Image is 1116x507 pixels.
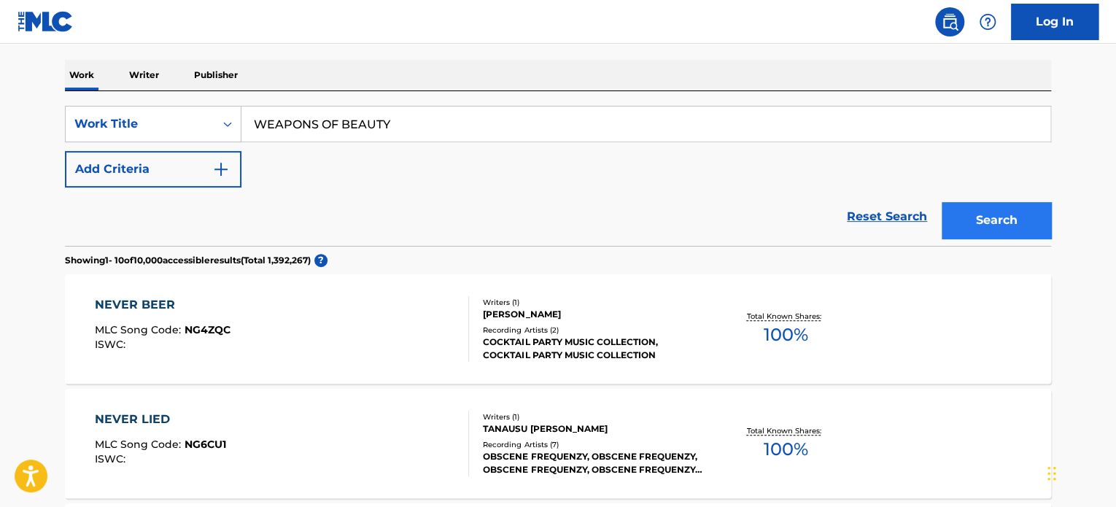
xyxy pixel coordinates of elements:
form: Search Form [65,106,1051,246]
a: Reset Search [840,201,934,233]
div: [PERSON_NAME] [483,308,703,321]
a: Log In [1011,4,1098,40]
a: NEVER BEERMLC Song Code:NG4ZQCISWC:Writers (1)[PERSON_NAME]Recording Artists (2)COCKTAIL PARTY MU... [65,274,1051,384]
span: NG4ZQC [185,323,230,336]
span: MLC Song Code : [95,323,185,336]
div: NEVER BEER [95,296,230,314]
div: OBSCENE FREQUENZY, OBSCENE FREQUENZY, OBSCENE FREQUENZY, OBSCENE FREQUENZY, OBSCENE FREQUENZY [483,450,703,476]
span: 100 % [763,436,807,463]
p: Work [65,60,98,90]
div: COCKTAIL PARTY MUSIC COLLECTION, COCKTAIL PARTY MUSIC COLLECTION [483,336,703,362]
p: Writer [125,60,163,90]
span: NG6CU1 [185,438,226,451]
span: ISWC : [95,338,129,351]
a: NEVER LIEDMLC Song Code:NG6CU1ISWC:Writers (1)TANAUSU [PERSON_NAME]Recording Artists (7)OBSCENE F... [65,389,1051,498]
div: TANAUSU [PERSON_NAME] [483,422,703,436]
img: 9d2ae6d4665cec9f34b9.svg [212,160,230,178]
div: Work Title [74,115,206,133]
button: Search [942,202,1051,239]
p: Publisher [190,60,242,90]
div: Recording Artists ( 7 ) [483,439,703,450]
p: Total Known Shares: [746,311,824,322]
img: help [979,13,996,31]
p: Total Known Shares: [746,425,824,436]
img: search [941,13,958,31]
span: ? [314,254,328,267]
div: Recording Artists ( 2 ) [483,325,703,336]
iframe: Chat Widget [1043,437,1116,507]
img: MLC Logo [18,11,74,32]
div: Writers ( 1 ) [483,411,703,422]
p: Showing 1 - 10 of 10,000 accessible results (Total 1,392,267 ) [65,254,311,267]
span: 100 % [763,322,807,348]
span: ISWC : [95,452,129,465]
div: Drag [1047,452,1056,495]
div: Writers ( 1 ) [483,297,703,308]
span: MLC Song Code : [95,438,185,451]
a: Public Search [935,7,964,36]
button: Add Criteria [65,151,241,187]
div: Help [973,7,1002,36]
div: NEVER LIED [95,411,226,428]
